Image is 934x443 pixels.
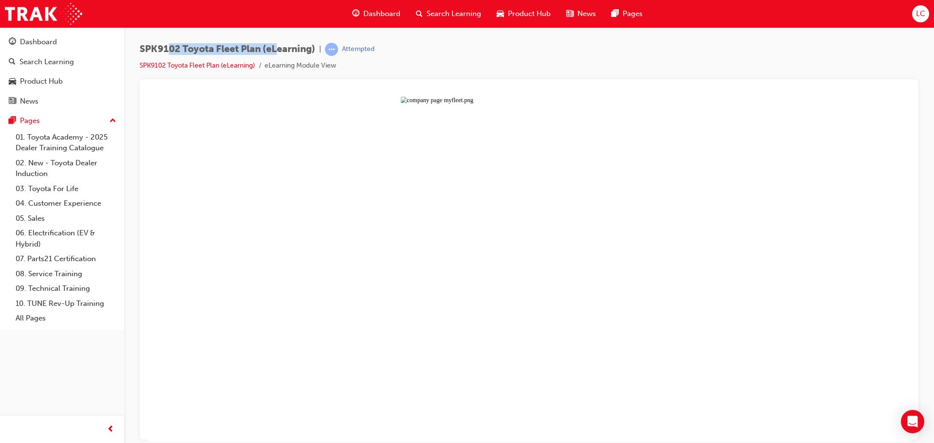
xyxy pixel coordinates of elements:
a: 09. Technical Training [12,281,120,296]
a: 01. Toyota Academy - 2025 Dealer Training Catalogue [12,130,120,156]
div: Dashboard [20,36,57,48]
a: 02. New - Toyota Dealer Induction [12,156,120,181]
div: Product Hub [20,76,63,87]
li: eLearning Module View [265,60,336,71]
a: 08. Service Training [12,266,120,282]
span: Dashboard [363,8,400,19]
a: Product Hub [4,72,120,90]
div: Pages [20,115,40,126]
span: learningRecordVerb_ATTEMPT-icon [325,43,338,56]
span: search-icon [416,8,423,20]
span: news-icon [9,97,16,106]
span: car-icon [497,8,504,20]
span: search-icon [9,58,16,67]
span: SPK9102 Toyota Fleet Plan (eLearning) [140,44,315,55]
a: pages-iconPages [604,4,650,24]
span: Search Learning [427,8,481,19]
a: News [4,92,120,110]
span: LC [916,8,925,19]
a: search-iconSearch Learning [408,4,489,24]
span: news-icon [566,8,574,20]
a: guage-iconDashboard [344,4,408,24]
span: News [577,8,596,19]
span: car-icon [9,77,16,86]
button: Pages [4,112,120,130]
span: Pages [623,8,643,19]
a: Dashboard [4,33,120,51]
img: Trak [5,3,82,25]
a: 07. Parts21 Certification [12,251,120,266]
a: All Pages [12,311,120,326]
div: Search Learning [19,56,74,68]
span: Product Hub [508,8,551,19]
span: pages-icon [9,117,16,125]
a: 03. Toyota For Life [12,181,120,196]
button: DashboardSearch LearningProduct HubNews [4,31,120,112]
a: Search Learning [4,53,120,71]
span: pages-icon [611,8,619,20]
a: 06. Electrification (EV & Hybrid) [12,226,120,251]
span: up-icon [109,115,116,127]
a: 04. Customer Experience [12,196,120,211]
span: guage-icon [9,38,16,47]
span: | [319,44,321,55]
a: 05. Sales [12,211,120,226]
div: Attempted [342,45,375,54]
a: 10. TUNE Rev-Up Training [12,296,120,311]
button: LC [912,5,929,22]
a: car-iconProduct Hub [489,4,558,24]
span: guage-icon [352,8,359,20]
span: prev-icon [107,424,114,436]
a: news-iconNews [558,4,604,24]
a: SPK9102 Toyota Fleet Plan (eLearning) [140,61,255,70]
div: News [20,96,38,107]
div: Open Intercom Messenger [901,410,924,433]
